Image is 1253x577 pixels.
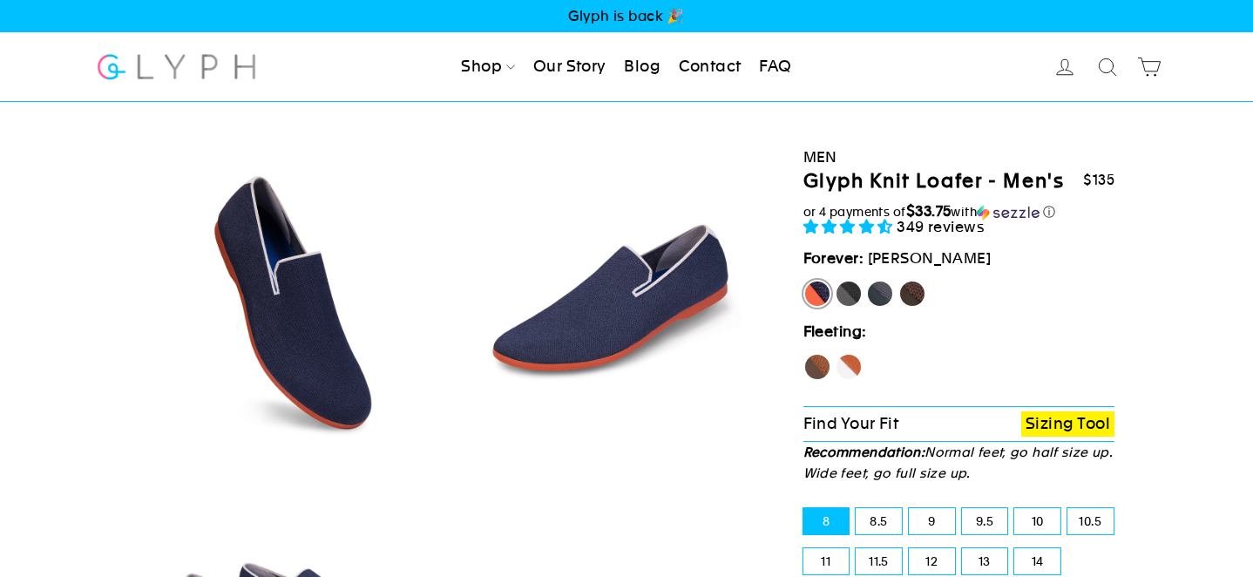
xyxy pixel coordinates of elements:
label: 9.5 [962,508,1008,534]
span: Find Your Fit [803,414,899,432]
ul: Primary [454,48,798,86]
label: 13 [962,548,1008,574]
img: Glyph [95,44,258,90]
span: 4.71 stars [803,218,897,235]
div: Men [803,146,1115,169]
label: 14 [1014,548,1060,574]
div: or 4 payments of with [803,203,1115,221]
a: Contact [672,48,748,86]
label: 8.5 [856,508,902,534]
a: Sizing Tool [1021,411,1114,437]
label: Rhino [866,280,894,308]
label: 10 [1014,508,1060,534]
label: 12 [909,548,955,574]
strong: Forever: [803,249,864,267]
span: 349 reviews [897,218,985,235]
a: FAQ [752,48,798,86]
a: Shop [454,48,522,86]
span: $135 [1083,172,1114,188]
strong: Fleeting: [803,322,867,340]
a: Our Story [526,48,613,86]
label: 10.5 [1067,508,1114,534]
div: or 4 payments of$33.75withSezzle Click to learn more about Sezzle [803,203,1115,221]
label: [PERSON_NAME] [803,280,831,308]
label: 11.5 [856,548,902,574]
label: Hawk [803,353,831,381]
img: Sezzle [977,205,1040,221]
label: 9 [909,508,955,534]
p: Normal feet, go half size up. Wide feet, go full size up. [803,442,1115,484]
label: 8 [803,508,850,534]
label: Fox [835,353,863,381]
h1: Glyph Knit Loafer - Men's [803,169,1065,194]
a: Blog [617,48,667,86]
label: 11 [803,548,850,574]
img: Marlin [459,153,756,451]
span: [PERSON_NAME] [868,249,992,267]
img: Marlin [146,153,444,451]
label: Mustang [898,280,926,308]
strong: Recommendation: [803,445,925,459]
span: $33.75 [906,202,952,220]
label: Panther [835,280,863,308]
